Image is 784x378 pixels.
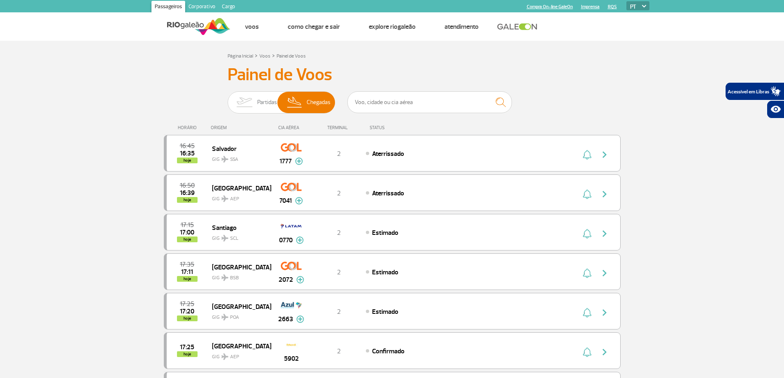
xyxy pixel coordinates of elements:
[600,229,610,239] img: seta-direita-painel-voo.svg
[369,23,416,31] a: Explore RIOgaleão
[259,53,270,59] a: Voos
[151,1,185,14] a: Passageiros
[583,308,591,318] img: sino-painel-voo.svg
[180,190,195,196] span: 2025-08-28 16:39:00
[180,308,194,314] span: 2025-08-28 17:20:00
[337,347,341,355] span: 2
[600,308,610,318] img: seta-direita-painel-voo.svg
[181,269,193,275] span: 2025-08-28 17:11:00
[767,100,784,118] button: Abrir recursos assistivos.
[600,347,610,357] img: seta-direita-painel-voo.svg
[221,195,228,202] img: destiny_airplane.svg
[212,230,265,242] span: GIG
[212,143,265,154] span: Salvador
[279,156,292,166] span: 1777
[583,347,591,357] img: sino-painel-voo.svg
[728,88,769,95] span: Acessível em Libras
[212,191,265,203] span: GIG
[212,341,265,351] span: [GEOGRAPHIC_DATA]
[185,1,219,14] a: Corporativo
[177,197,198,203] span: hoje
[583,189,591,199] img: sino-painel-voo.svg
[180,344,194,350] span: 2025-08-28 17:25:00
[581,4,600,9] a: Imprensa
[177,237,198,242] span: hoje
[231,92,257,113] img: slider-embarque
[277,53,306,59] a: Painel de Voos
[221,156,228,162] img: destiny_airplane.svg
[337,229,341,237] span: 2
[583,229,591,239] img: sino-painel-voo.svg
[271,125,312,130] div: CIA AÉREA
[608,4,617,9] a: RQS
[583,150,591,160] img: sino-painel-voo.svg
[212,270,265,282] span: GIG
[288,23,340,31] a: Como chegar e sair
[365,125,433,130] div: STATUS
[725,82,784,118] div: Plugin de acessibilidade da Hand Talk.
[372,347,405,355] span: Confirmado
[180,262,194,267] span: 2025-08-28 17:35:00
[230,235,238,242] span: SCL
[527,4,573,9] a: Compra On-line GaleOn
[296,276,304,283] img: mais-info-painel-voo.svg
[279,235,293,245] span: 0770
[212,301,265,312] span: [GEOGRAPHIC_DATA]
[600,189,610,199] img: seta-direita-painel-voo.svg
[180,301,194,307] span: 2025-08-28 17:25:00
[230,195,239,203] span: AEP
[337,308,341,316] span: 2
[166,125,211,130] div: HORÁRIO
[212,309,265,321] span: GIG
[181,222,194,228] span: 2025-08-28 17:15:00
[295,158,303,165] img: mais-info-painel-voo.svg
[180,143,195,149] span: 2025-08-28 16:45:00
[337,150,341,158] span: 2
[221,274,228,281] img: destiny_airplane.svg
[337,268,341,276] span: 2
[221,353,228,360] img: destiny_airplane.svg
[372,150,404,158] span: Aterrissado
[295,197,303,204] img: mais-info-painel-voo.svg
[347,91,512,113] input: Voo, cidade ou cia aérea
[221,314,228,320] img: destiny_airplane.svg
[211,125,271,130] div: ORIGEM
[228,53,253,59] a: Página Inicial
[372,268,398,276] span: Estimado
[600,268,610,278] img: seta-direita-painel-voo.svg
[600,150,610,160] img: seta-direita-painel-voo.svg
[221,235,228,241] img: destiny_airplane.svg
[212,151,265,163] span: GIG
[230,156,238,163] span: SSA
[212,222,265,233] span: Santiago
[278,314,293,324] span: 2663
[212,349,265,361] span: GIG
[312,125,365,130] div: TERMINAL
[272,51,275,60] a: >
[212,262,265,272] span: [GEOGRAPHIC_DATA]
[177,315,198,321] span: hoje
[372,229,398,237] span: Estimado
[372,308,398,316] span: Estimado
[212,183,265,193] span: [GEOGRAPHIC_DATA]
[583,268,591,278] img: sino-painel-voo.svg
[230,274,239,282] span: BSB
[230,353,239,361] span: AEP
[279,275,293,285] span: 2072
[284,354,299,364] span: 5902
[177,158,198,163] span: hoje
[257,92,277,113] span: Partidas
[180,151,195,156] span: 2025-08-28 16:35:49
[180,183,195,188] span: 2025-08-28 16:50:00
[296,237,304,244] img: mais-info-painel-voo.svg
[283,92,307,113] img: slider-desembarque
[177,351,198,357] span: hoje
[279,196,292,206] span: 7041
[228,65,557,85] h3: Painel de Voos
[725,82,784,100] button: Abrir tradutor de língua de sinais.
[307,92,330,113] span: Chegadas
[444,23,479,31] a: Atendimento
[180,230,194,235] span: 2025-08-28 17:00:00
[245,23,259,31] a: Voos
[255,51,258,60] a: >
